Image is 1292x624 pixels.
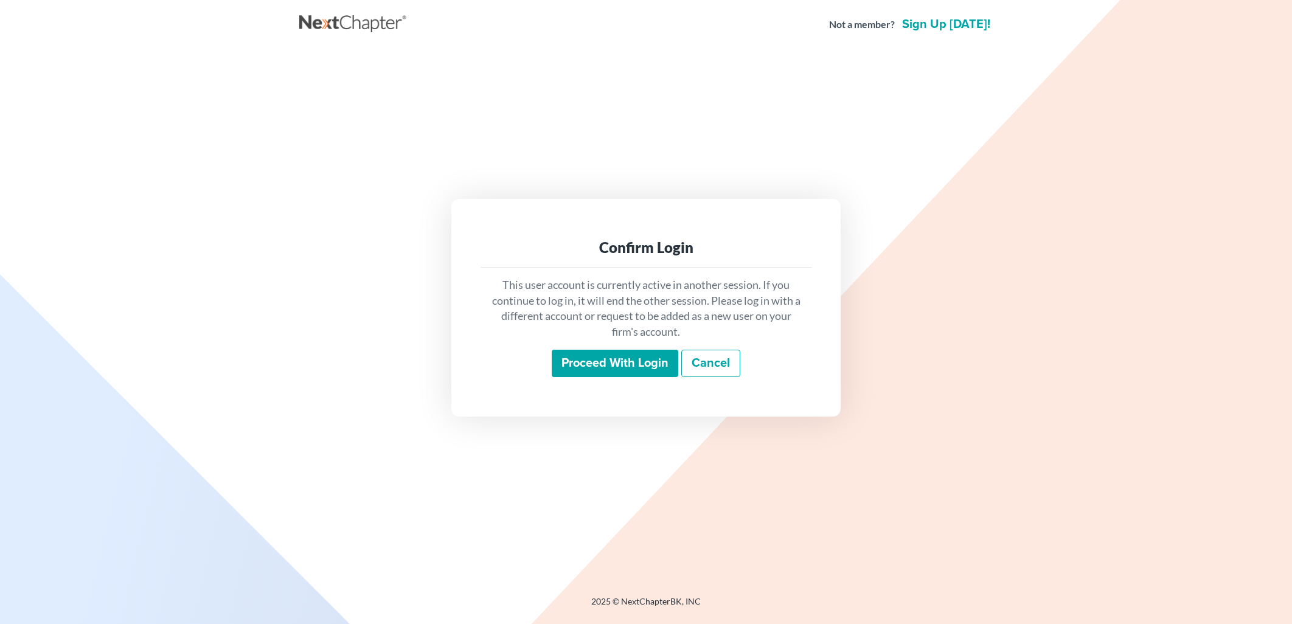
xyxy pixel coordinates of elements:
p: This user account is currently active in another session. If you continue to log in, it will end ... [490,277,802,340]
a: Sign up [DATE]! [900,18,993,30]
strong: Not a member? [829,18,895,32]
a: Cancel [681,350,740,378]
div: 2025 © NextChapterBK, INC [299,595,993,617]
div: Confirm Login [490,238,802,257]
input: Proceed with login [552,350,678,378]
